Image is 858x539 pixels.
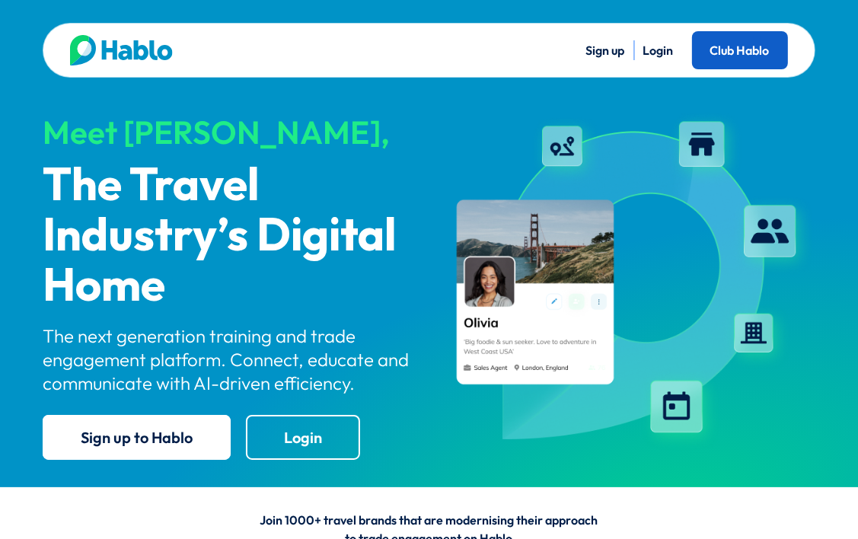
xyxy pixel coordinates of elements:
[643,43,674,58] a: Login
[586,43,625,58] a: Sign up
[43,161,417,312] p: The Travel Industry’s Digital Home
[70,35,173,65] img: Hablo logo main 2
[43,115,417,150] div: Meet [PERSON_NAME],
[43,415,231,460] a: Sign up to Hablo
[246,415,360,460] a: Login
[441,110,815,453] img: hablo-profile-image
[692,31,788,69] a: Club Hablo
[43,324,417,396] p: The next generation training and trade engagement platform. Connect, educate and communicate with...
